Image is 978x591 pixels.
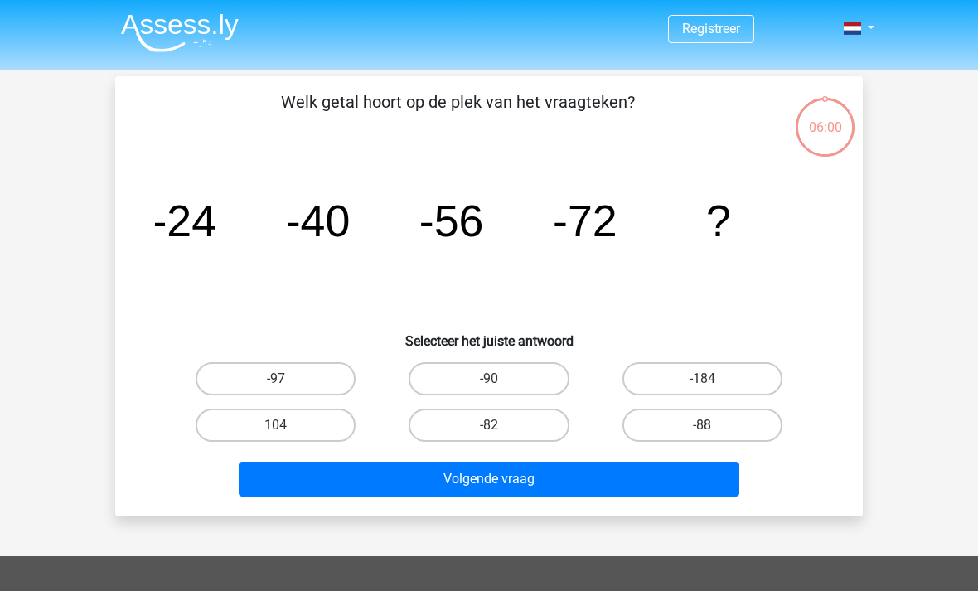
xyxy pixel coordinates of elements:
[553,196,617,245] tspan: -72
[142,90,774,139] p: Welk getal hoort op de plek van het vraagteken?
[622,362,782,395] label: -184
[794,96,856,138] div: 06:00
[196,362,356,395] label: -97
[286,196,351,245] tspan: -40
[682,21,740,36] a: Registreer
[409,362,569,395] label: -90
[622,409,782,442] label: -88
[419,196,484,245] tspan: -56
[152,196,216,245] tspan: -24
[121,13,239,52] img: Assessly
[142,320,836,349] h6: Selecteer het juiste antwoord
[239,462,740,497] button: Volgende vraag
[706,196,731,245] tspan: ?
[196,409,356,442] label: 104
[409,409,569,442] label: -82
